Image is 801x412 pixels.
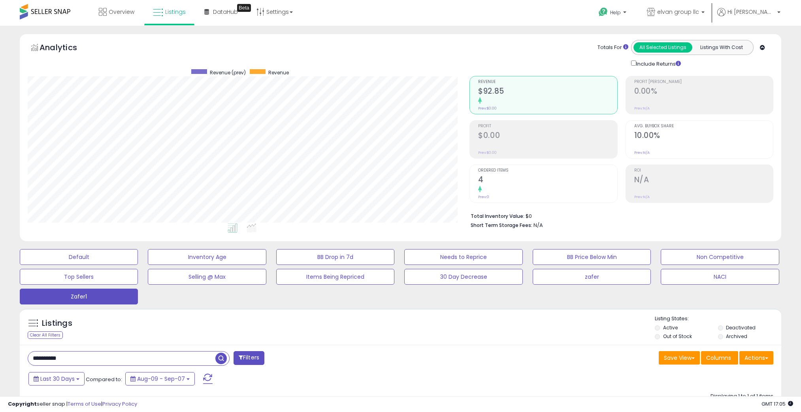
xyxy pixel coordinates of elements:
h2: $92.85 [478,87,617,97]
button: Last 30 Days [28,372,85,386]
button: 30 Day Decrease [404,269,522,285]
h2: N/A [634,175,773,186]
small: Prev: N/A [634,150,650,155]
button: All Selected Listings [633,42,692,53]
span: Revenue [268,69,289,76]
b: Short Term Storage Fees: [471,222,532,229]
h2: 10.00% [634,131,773,142]
button: Needs to Reprice [404,249,522,265]
button: Actions [739,351,773,365]
span: Revenue [478,80,617,84]
small: Prev: $0.00 [478,106,497,111]
button: Aug-09 - Sep-07 [125,372,195,386]
span: Last 30 Days [40,375,75,383]
span: Overview [109,8,134,16]
small: Prev: N/A [634,106,650,111]
button: Columns [701,351,738,365]
a: Help [592,1,634,26]
button: Zafer1 [20,289,138,304]
span: Hi [PERSON_NAME] [727,8,775,16]
button: NACI [661,269,779,285]
span: 2025-10-9 17:05 GMT [761,400,793,408]
span: Ordered Items [478,168,617,173]
a: Privacy Policy [102,400,137,408]
span: Aug-09 - Sep-07 [137,375,185,383]
label: Active [663,324,678,331]
button: zafer [533,269,651,285]
span: Help [610,9,621,16]
label: Archived [726,333,747,340]
h2: 4 [478,175,617,186]
h5: Listings [42,318,72,329]
div: seller snap | | [8,401,137,408]
h5: Analytics [40,42,92,55]
button: Default [20,249,138,265]
span: DataHub [213,8,238,16]
p: Listing States: [655,315,781,323]
h2: $0.00 [478,131,617,142]
span: ROI [634,168,773,173]
button: BB Drop in 7d [276,249,394,265]
button: Items Being Repriced [276,269,394,285]
button: Selling @ Max [148,269,266,285]
label: Deactivated [726,324,756,331]
span: elvan group llc [657,8,699,16]
label: Out of Stock [663,333,692,340]
h2: 0.00% [634,87,773,97]
span: N/A [533,221,543,229]
span: Avg. Buybox Share [634,124,773,129]
button: Filters [234,351,264,365]
li: $0 [471,211,767,220]
span: Profit [478,124,617,129]
span: Revenue (prev) [210,69,246,76]
i: Get Help [598,7,608,17]
small: Prev: N/A [634,195,650,199]
small: Prev: 0 [478,195,489,199]
button: Inventory Age [148,249,266,265]
strong: Copyright [8,400,37,408]
button: Save View [659,351,700,365]
button: Listings With Cost [692,42,751,53]
button: Non Competitive [661,249,779,265]
small: Prev: $0.00 [478,150,497,155]
b: Total Inventory Value: [471,213,524,219]
button: BB Price Below Min [533,249,651,265]
div: Tooltip anchor [237,4,251,12]
div: Include Returns [625,59,690,68]
button: Top Sellers [20,269,138,285]
span: Listings [165,8,186,16]
span: Compared to: [86,376,122,383]
span: Columns [706,354,731,362]
span: Profit [PERSON_NAME] [634,80,773,84]
div: Displaying 1 to 1 of 1 items [711,393,773,400]
div: Clear All Filters [28,331,63,339]
div: Totals For [597,44,628,51]
a: Terms of Use [68,400,101,408]
a: Hi [PERSON_NAME] [717,8,780,26]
